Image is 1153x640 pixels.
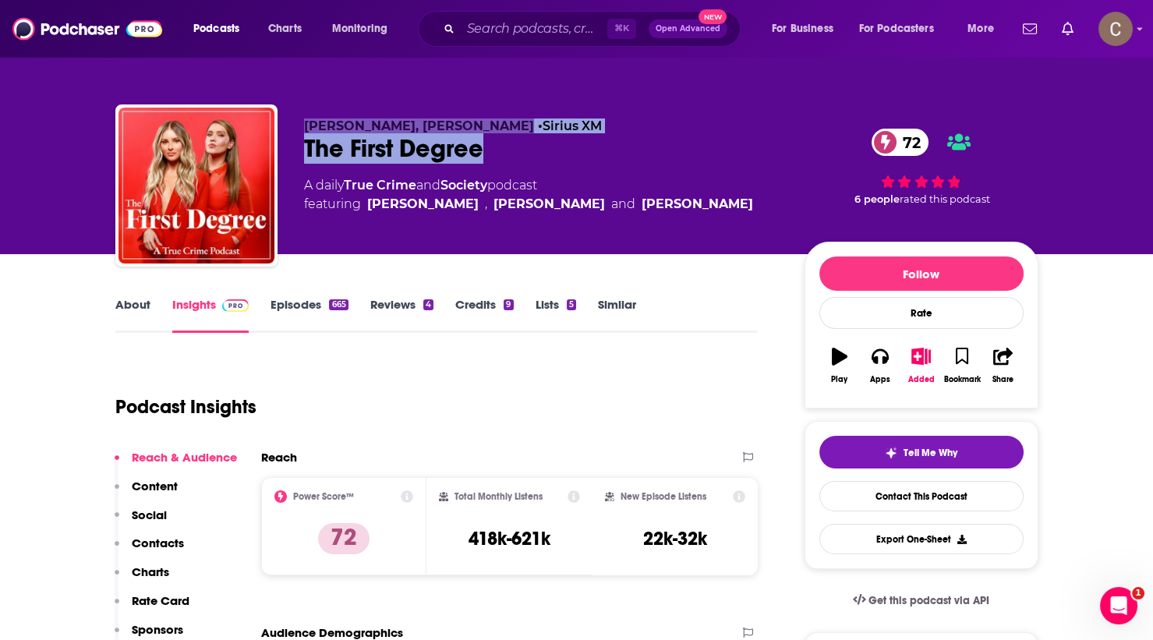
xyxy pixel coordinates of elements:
button: Play [819,338,860,394]
p: Reach & Audience [132,450,237,465]
button: Share [982,338,1023,394]
span: and [416,178,440,193]
span: Open Advanced [656,25,720,33]
button: open menu [849,16,957,41]
a: Similar [598,297,636,333]
a: Charts [258,16,311,41]
span: Get this podcast via API [868,594,989,607]
h1: Podcast Insights [115,395,256,419]
div: 5 [567,299,576,310]
button: tell me why sparkleTell Me Why [819,436,1024,469]
div: 9 [504,299,513,310]
button: open menu [321,16,408,41]
button: Charts [115,564,169,593]
span: , [485,195,487,214]
span: Podcasts [193,18,239,40]
span: 1 [1132,587,1144,599]
span: New [699,9,727,24]
h3: 22k-32k [643,527,707,550]
h2: New Episode Listens [621,491,706,502]
button: open menu [182,16,260,41]
a: About [115,297,150,333]
button: Social [115,507,167,536]
a: True Crime [344,178,416,193]
img: Podchaser - Follow, Share and Rate Podcasts [12,14,162,44]
a: InsightsPodchaser Pro [172,297,249,333]
span: Charts [268,18,302,40]
input: Search podcasts, credits, & more... [461,16,607,41]
button: open menu [761,16,853,41]
button: Apps [860,338,900,394]
p: Rate Card [132,593,189,608]
img: User Profile [1098,12,1133,46]
img: Podchaser Pro [222,299,249,312]
div: Search podcasts, credits, & more... [433,11,755,47]
button: Contacts [115,536,184,564]
div: A daily podcast [304,176,753,214]
div: Added [908,375,935,384]
h2: Audience Demographics [261,625,403,640]
a: Contact This Podcast [819,481,1024,511]
button: Export One-Sheet [819,524,1024,554]
button: open menu [957,16,1013,41]
p: Social [132,507,167,522]
span: and [611,195,635,214]
a: Episodes665 [271,297,348,333]
div: 4 [423,299,433,310]
a: Show notifications dropdown [1017,16,1043,42]
div: 72 6 peoplerated this podcast [805,118,1038,215]
div: Rate [819,297,1024,329]
div: Bookmark [943,375,980,384]
a: Billy Jensen [642,195,753,214]
a: 72 [872,129,928,156]
button: Reach & Audience [115,450,237,479]
button: Follow [819,256,1024,291]
a: Society [440,178,487,193]
h3: 418k-621k [469,527,550,550]
a: Sirius XM [543,118,602,133]
iframe: Intercom live chat [1100,587,1137,624]
p: Sponsors [132,622,183,637]
span: For Business [772,18,833,40]
h2: Reach [261,450,297,465]
p: Content [132,479,178,493]
a: Get this podcast via API [840,582,1003,620]
span: [PERSON_NAME], [PERSON_NAME] [304,118,534,133]
div: Share [992,375,1013,384]
button: Open AdvancedNew [649,19,727,38]
p: 72 [318,523,370,554]
span: featuring [304,195,753,214]
button: Rate Card [115,593,189,622]
button: Bookmark [942,338,982,394]
span: • [538,118,602,133]
div: Apps [870,375,890,384]
a: Alexis Linkletter [493,195,605,214]
span: rated this podcast [900,193,990,205]
span: More [967,18,994,40]
div: Play [831,375,847,384]
a: Show notifications dropdown [1056,16,1080,42]
p: Contacts [132,536,184,550]
a: Credits9 [455,297,513,333]
span: 72 [887,129,928,156]
span: 6 people [854,193,900,205]
button: Content [115,479,178,507]
span: For Podcasters [859,18,934,40]
span: Logged in as clay.bolton [1098,12,1133,46]
h2: Power Score™ [293,491,354,502]
button: Show profile menu [1098,12,1133,46]
a: Reviews4 [370,297,433,333]
span: ⌘ K [607,19,636,39]
a: [PERSON_NAME] [367,195,479,214]
a: Lists5 [536,297,576,333]
span: Monitoring [332,18,387,40]
img: The First Degree [118,108,274,263]
button: Added [900,338,941,394]
img: tell me why sparkle [885,447,897,459]
div: 665 [329,299,348,310]
h2: Total Monthly Listens [454,491,543,502]
p: Charts [132,564,169,579]
span: Tell Me Why [904,447,957,459]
